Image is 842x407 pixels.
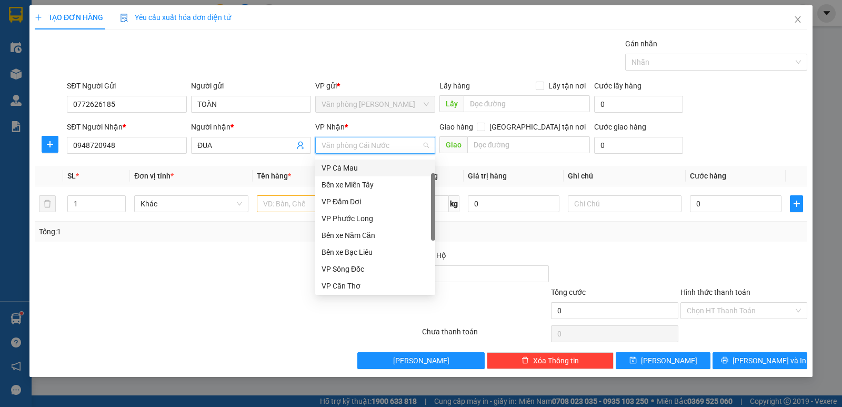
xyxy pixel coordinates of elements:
[315,277,435,294] div: VP Cần Thơ
[322,179,429,191] div: Bến xe Miền Tây
[120,14,128,22] img: icon
[551,288,586,296] span: Tổng cước
[315,160,435,176] div: VP Cà Mau
[713,352,807,369] button: printer[PERSON_NAME] và In
[487,352,614,369] button: deleteXóa Thông tin
[315,244,435,261] div: Bến xe Bạc Liêu
[393,355,449,366] span: [PERSON_NAME]
[315,210,435,227] div: VP Phước Long
[315,80,435,92] div: VP gửi
[625,39,657,48] label: Gán nhãn
[67,80,187,92] div: SĐT Người Gửi
[564,166,686,186] th: Ghi chú
[468,172,507,180] span: Giá trị hàng
[5,36,201,49] li: 02839.63.63.63
[680,288,750,296] label: Hình thức thanh toán
[594,137,683,154] input: Cước giao hàng
[594,123,646,131] label: Cước giao hàng
[629,356,637,365] span: save
[315,261,435,277] div: VP Sông Đốc
[35,14,42,21] span: plus
[120,13,231,22] span: Yêu cầu xuất hóa đơn điện tử
[485,121,590,133] span: [GEOGRAPHIC_DATA] tận nơi
[257,172,291,180] span: Tên hàng
[322,162,429,174] div: VP Cà Mau
[322,196,429,207] div: VP Đầm Dơi
[39,226,326,237] div: Tổng: 1
[439,136,467,153] span: Giao
[439,95,464,112] span: Lấy
[467,136,590,153] input: Dọc đường
[790,195,803,212] button: plus
[315,123,345,131] span: VP Nhận
[191,80,311,92] div: Người gửi
[690,172,726,180] span: Cước hàng
[522,356,529,365] span: delete
[322,246,429,258] div: Bến xe Bạc Liêu
[794,15,802,24] span: close
[257,195,370,212] input: VD: Bàn, Ghế
[315,193,435,210] div: VP Đầm Dơi
[141,196,242,212] span: Khác
[67,121,187,133] div: SĐT Người Nhận
[594,82,641,90] label: Cước lấy hàng
[322,230,429,241] div: Bến xe Năm Căn
[449,195,459,212] span: kg
[616,352,710,369] button: save[PERSON_NAME]
[134,172,174,180] span: Đơn vị tính
[5,23,201,36] li: 85 [PERSON_NAME]
[191,121,311,133] div: Người nhận
[568,195,681,212] input: Ghi Chú
[322,96,429,112] span: Văn phòng Hồ Chí Minh
[42,140,58,148] span: plus
[5,66,118,106] b: GỬI : Văn phòng [PERSON_NAME]
[61,38,69,47] span: phone
[42,136,58,153] button: plus
[322,137,429,153] span: Văn phòng Cái Nước
[61,25,69,34] span: environment
[67,172,76,180] span: SL
[544,80,590,92] span: Lấy tận nơi
[421,326,550,344] div: Chưa thanh toán
[594,96,683,113] input: Cước lấy hàng
[315,227,435,244] div: Bến xe Năm Căn
[357,352,484,369] button: [PERSON_NAME]
[464,95,590,112] input: Dọc đường
[783,5,813,35] button: Close
[641,355,697,366] span: [PERSON_NAME]
[422,251,446,260] span: Thu Hộ
[61,7,149,20] b: [PERSON_NAME]
[439,82,470,90] span: Lấy hàng
[322,280,429,292] div: VP Cần Thơ
[439,123,473,131] span: Giao hàng
[790,200,803,208] span: plus
[296,141,305,150] span: user-add
[39,195,56,212] button: delete
[322,263,429,275] div: VP Sông Đốc
[322,213,429,224] div: VP Phước Long
[733,355,806,366] span: [PERSON_NAME] và In
[315,176,435,193] div: Bến xe Miền Tây
[721,356,728,365] span: printer
[468,195,559,212] input: 0
[35,13,103,22] span: TẠO ĐƠN HÀNG
[533,355,579,366] span: Xóa Thông tin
